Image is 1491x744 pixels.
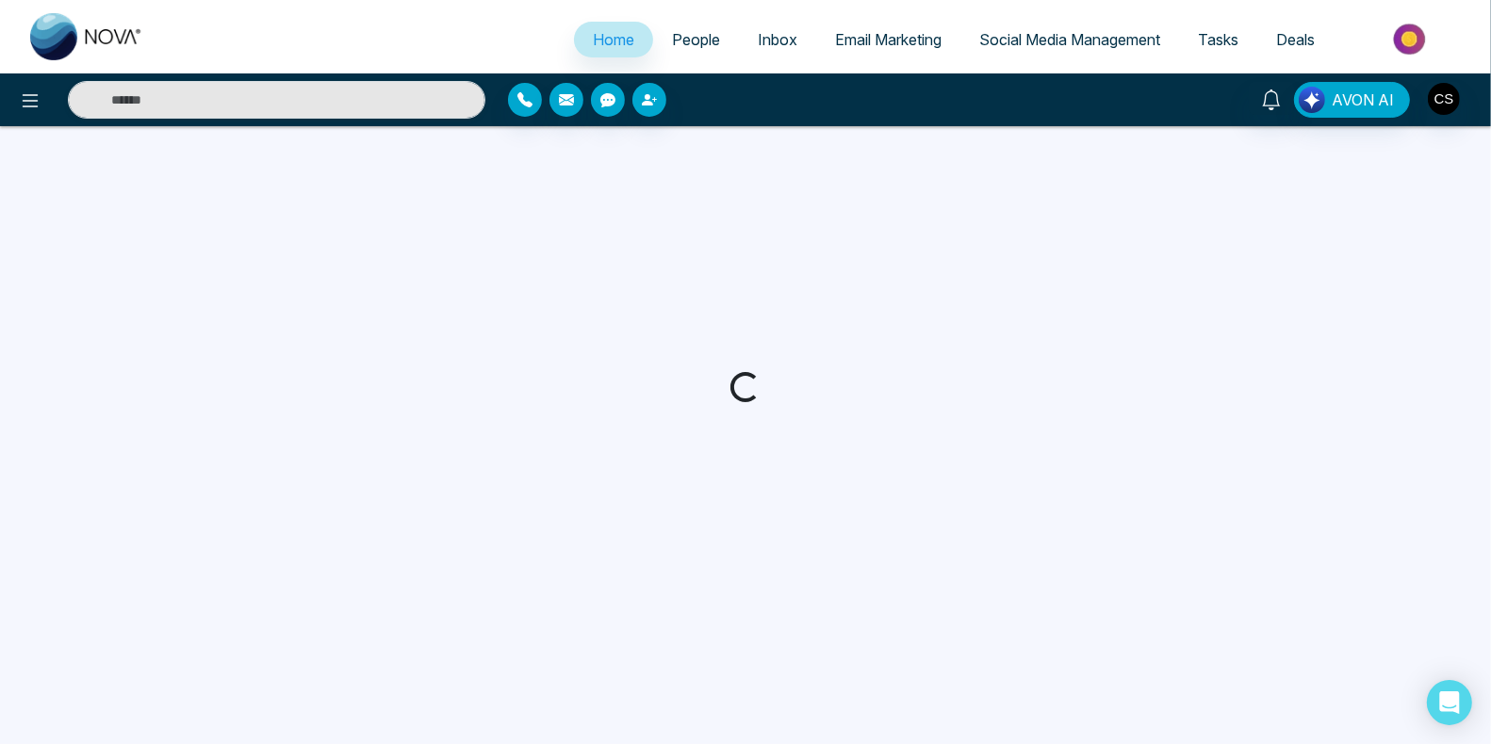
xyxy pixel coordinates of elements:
[1428,83,1460,115] img: User Avatar
[574,22,653,57] a: Home
[1257,22,1334,57] a: Deals
[1427,680,1472,725] div: Open Intercom Messenger
[1198,30,1238,49] span: Tasks
[1332,89,1394,111] span: AVON AI
[1343,18,1480,60] img: Market-place.gif
[1179,22,1257,57] a: Tasks
[758,30,797,49] span: Inbox
[979,30,1160,49] span: Social Media Management
[653,22,739,57] a: People
[30,13,143,60] img: Nova CRM Logo
[593,30,634,49] span: Home
[1294,82,1410,118] button: AVON AI
[816,22,960,57] a: Email Marketing
[835,30,942,49] span: Email Marketing
[672,30,720,49] span: People
[739,22,816,57] a: Inbox
[960,22,1179,57] a: Social Media Management
[1276,30,1315,49] span: Deals
[1299,87,1325,113] img: Lead Flow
